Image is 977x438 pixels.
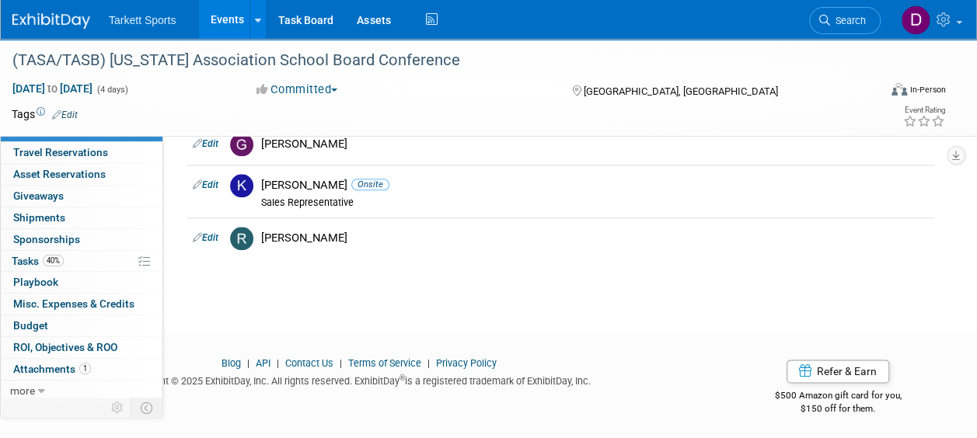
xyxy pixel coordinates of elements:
img: ExhibitDay [12,13,90,29]
a: Terms of Service [348,357,421,369]
a: more [1,381,162,401]
body: Rich Text Area. Press ALT-0 for help. [9,6,664,22]
sup: ® [400,374,405,382]
div: Event Rating [903,106,945,114]
a: Asset Reservations [1,164,162,185]
a: ROI, Objectives & ROO [1,337,162,358]
div: Copyright © 2025 ExhibitDay, Inc. All rights reserved. ExhibitDay is a registered trademark of Ex... [12,370,707,388]
a: Tasks40% [1,251,162,272]
a: Travel Reservations [1,142,162,163]
a: Sponsorships [1,229,162,250]
span: Giveaways [13,189,64,202]
img: G.jpg [230,133,253,156]
a: Giveaways [1,186,162,207]
span: Playbook [13,276,58,288]
a: Edit [193,232,218,243]
a: API [256,357,270,369]
img: Doug Wilson [901,5,930,35]
a: Refer & Earn [787,360,889,383]
span: Asset Reservations [13,168,106,180]
td: Toggle Event Tabs [131,398,163,418]
div: In-Person [909,84,946,96]
a: Edit [193,138,218,149]
span: | [273,357,283,369]
span: | [243,357,253,369]
span: Misc. Expenses & Credits [13,297,134,310]
a: Edit [52,109,78,120]
span: to [45,82,60,95]
span: Shipments [13,211,65,224]
span: [DATE] [DATE] [12,82,93,96]
a: Privacy Policy [436,357,497,369]
span: | [424,357,434,369]
div: [PERSON_NAME] [261,137,928,151]
a: Blog [222,357,241,369]
a: Search [809,7,881,34]
div: $150 off for them. [730,402,946,415]
a: Playbook [1,272,162,293]
span: Staff [13,125,52,137]
div: Sales Representative [261,196,928,209]
a: Budget [1,315,162,336]
div: [PERSON_NAME] [261,178,928,193]
div: Event Format [810,81,946,104]
span: [GEOGRAPHIC_DATA], [GEOGRAPHIC_DATA] [584,85,778,97]
span: Budget [13,319,48,332]
a: Shipments [1,207,162,228]
span: 40% [43,255,64,266]
div: (TASA/TASB) [US_STATE] Association School Board Conference [7,47,866,75]
span: more [10,384,35,397]
span: 1 [79,363,91,374]
img: R.jpg [230,227,253,250]
td: Tags [12,106,78,122]
span: ROI, Objectives & ROO [13,341,117,353]
span: Attachments [13,363,91,375]
span: Tarkett Sports [109,14,176,26]
a: Contact Us [285,357,333,369]
button: Committed [251,82,344,98]
span: Sponsorships [13,233,80,245]
span: Search [830,15,866,26]
a: Edit [193,179,218,190]
span: | [336,357,346,369]
span: Tasks [12,255,64,267]
img: K.jpg [230,174,253,197]
div: [PERSON_NAME] [261,231,928,245]
span: Travel Reservations [13,146,108,158]
img: Format-Inperson.png [892,83,907,96]
td: Personalize Event Tab Strip [104,398,131,418]
span: (4 days) [96,85,128,95]
a: Misc. Expenses & Credits [1,294,162,315]
div: $500 Amazon gift card for you, [730,379,946,415]
span: Onsite [351,179,389,190]
a: Attachments1 [1,359,162,380]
